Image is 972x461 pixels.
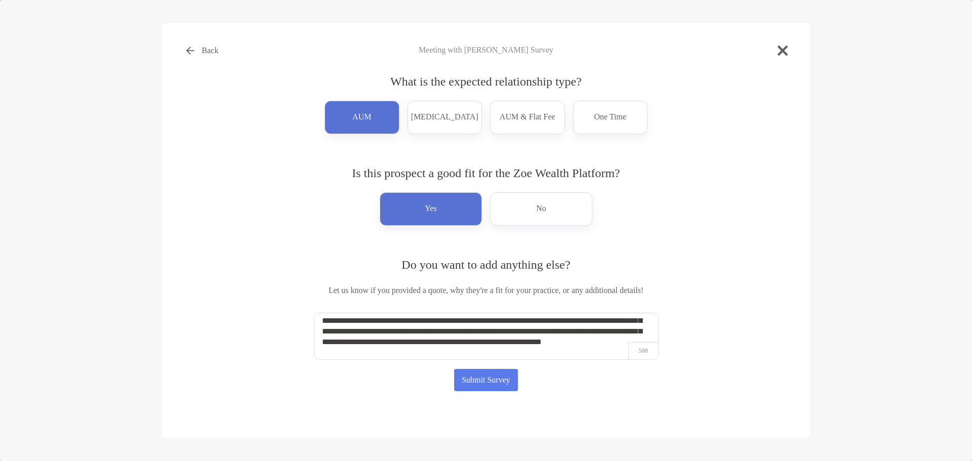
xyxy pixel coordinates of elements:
h4: Meeting with [PERSON_NAME] Survey [178,46,794,55]
h4: What is the expected relationship type? [314,75,659,89]
img: button icon [186,47,194,55]
p: One Time [594,109,626,125]
p: AUM & Flat Fee [500,109,555,125]
button: Submit Survey [454,369,518,391]
p: Yes [425,201,436,217]
h4: Is this prospect a good fit for the Zoe Wealth Platform? [314,166,659,180]
img: close modal [778,46,788,56]
p: [MEDICAL_DATA] [411,109,478,125]
h4: Do you want to add anything else? [314,258,659,272]
p: No [536,201,546,217]
p: AUM [352,109,371,125]
p: 508 [628,342,658,359]
p: Let us know if you provided a quote, why they're a fit for your practice, or any additional details! [314,284,659,297]
button: Back [178,39,226,62]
